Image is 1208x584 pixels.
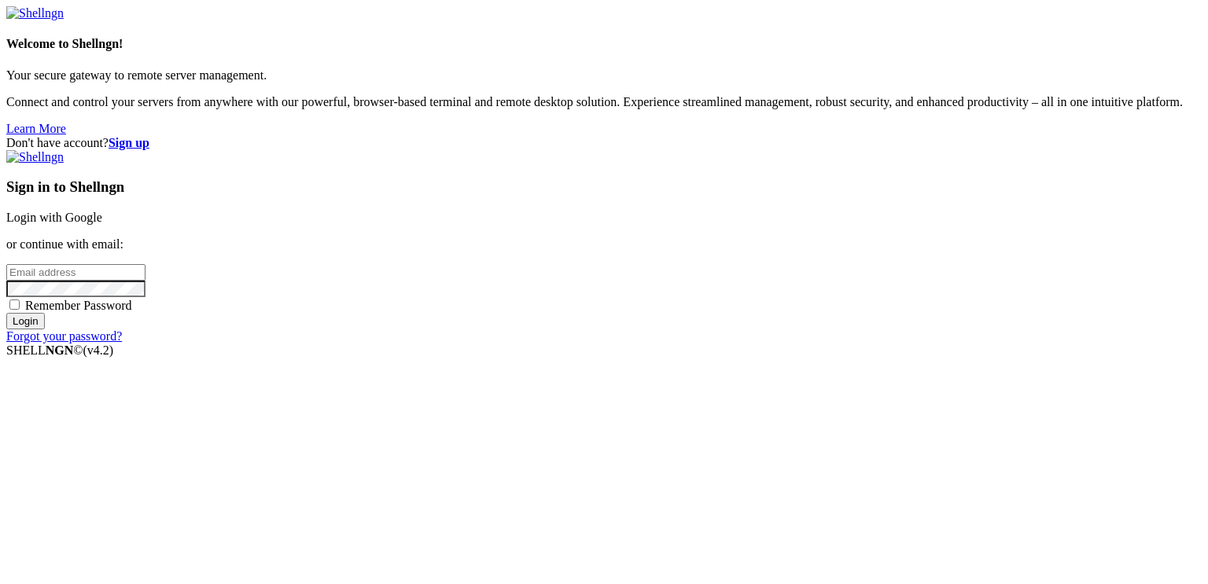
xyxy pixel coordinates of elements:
p: Connect and control your servers from anywhere with our powerful, browser-based terminal and remo... [6,95,1202,109]
a: Learn More [6,122,66,135]
a: Forgot your password? [6,329,122,343]
p: Your secure gateway to remote server management. [6,68,1202,83]
img: Shellngn [6,6,64,20]
a: Login with Google [6,211,102,224]
input: Login [6,313,45,329]
span: SHELL © [6,343,113,357]
input: Email address [6,264,145,281]
span: 4.2.0 [83,343,114,357]
h4: Welcome to Shellngn! [6,37,1202,51]
img: Shellngn [6,150,64,164]
span: Remember Password [25,299,132,312]
p: or continue with email: [6,237,1202,252]
b: NGN [46,343,74,357]
input: Remember Password [9,299,20,310]
a: Sign up [109,136,149,149]
h3: Sign in to Shellngn [6,178,1202,196]
div: Don't have account? [6,136,1202,150]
